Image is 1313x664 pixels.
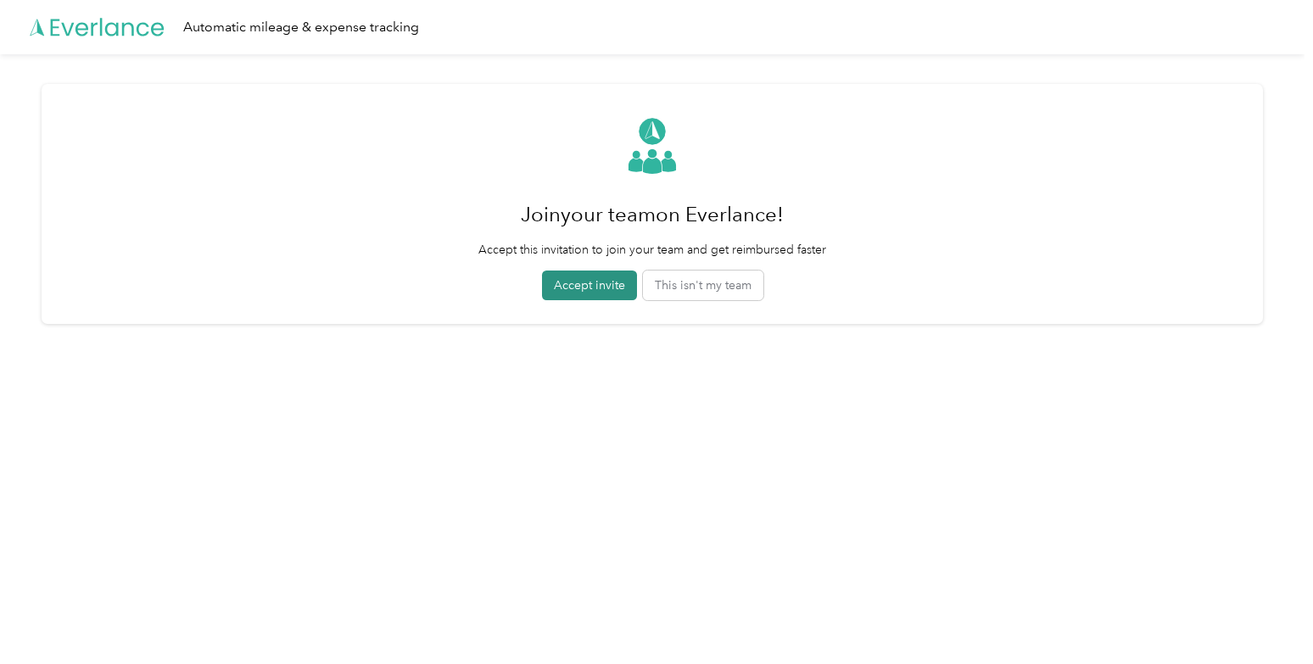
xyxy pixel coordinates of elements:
[183,17,419,38] div: Automatic mileage & expense tracking
[478,241,826,259] p: Accept this invitation to join your team and get reimbursed faster
[643,271,763,300] button: This isn't my team
[542,271,637,300] button: Accept invite
[478,194,826,235] h1: Join your team on Everlance!
[1218,569,1313,664] iframe: Everlance-gr Chat Button Frame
